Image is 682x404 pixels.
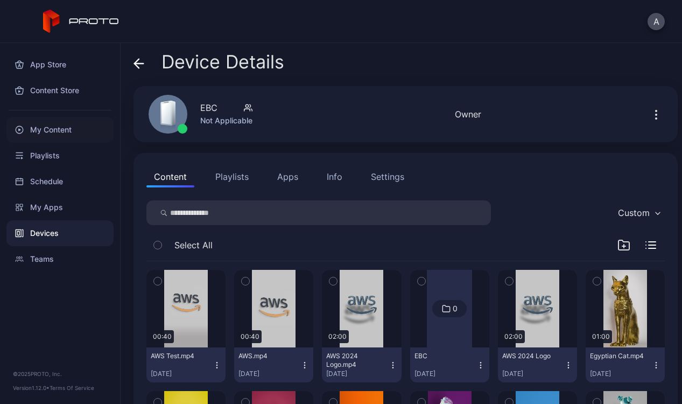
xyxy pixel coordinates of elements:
div: Not Applicable [200,114,252,127]
a: Schedule [6,169,114,194]
div: AWS Test.mp4 [151,352,210,360]
div: 0 [453,304,458,314]
button: Apps [270,166,306,187]
button: Settings [363,166,412,187]
div: [DATE] [590,370,652,378]
div: Custom [618,207,650,218]
div: Settings [371,170,404,183]
span: Device Details [161,52,284,72]
div: [DATE] [502,370,564,378]
div: [DATE] [414,370,476,378]
a: Playlists [6,143,114,169]
a: Devices [6,220,114,246]
div: [DATE] [151,370,213,378]
button: AWS.mp4[DATE] [234,347,313,382]
div: AWS 2024 Logo [502,352,561,360]
a: My Content [6,117,114,143]
div: [DATE] [326,370,388,378]
span: Version 1.12.0 • [13,385,50,391]
a: Teams [6,246,114,272]
button: Egyptian Cat.mp4[DATE] [586,347,665,382]
div: EBC [414,352,474,360]
button: AWS 2024 Logo[DATE] [498,347,577,382]
button: Info [319,166,350,187]
button: Playlists [208,166,256,187]
div: © 2025 PROTO, Inc. [13,370,107,378]
div: Owner [455,108,481,121]
a: App Store [6,52,114,78]
div: AWS.mp4 [238,352,298,360]
a: My Apps [6,194,114,220]
button: Content [146,166,194,187]
span: Select All [174,239,213,252]
div: Info [327,170,342,183]
div: AWS 2024 Logo.mp4 [326,352,385,369]
button: Custom [613,200,665,225]
a: Terms Of Service [50,385,94,391]
div: [DATE] [238,370,300,378]
button: A [648,13,665,30]
button: AWS 2024 Logo.mp4[DATE] [322,347,401,382]
button: AWS Test.mp4[DATE] [146,347,226,382]
div: Egyptian Cat.mp4 [590,352,649,360]
a: Content Store [6,78,114,103]
button: EBC[DATE] [410,347,489,382]
div: EBC [200,101,217,114]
